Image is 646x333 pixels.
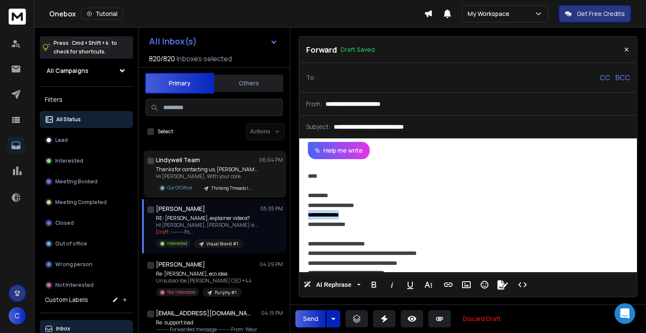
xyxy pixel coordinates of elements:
button: Help me write [308,142,370,159]
p: Re: support load [156,319,257,326]
p: Inbox [56,325,70,332]
span: AI Rephrase [314,281,353,289]
p: Closed [55,220,74,226]
button: All Campaigns [40,62,133,79]
button: Insert Link (⌘K) [440,276,456,293]
p: Hi [PERSON_NAME], With your core [156,173,260,180]
button: Signature [494,276,511,293]
p: Subject: [306,123,330,131]
p: RE: [PERSON_NAME], explainer videos? [156,215,260,222]
p: Lead [55,137,68,144]
button: Lead [40,132,133,149]
p: Unsubscribe [PERSON_NAME] CEO +44 [156,277,252,284]
button: Underline (⌘U) [402,276,418,293]
p: Thinking Threads | AI Video | #1 | [GEOGRAPHIC_DATA] [211,185,253,192]
p: 04:29 PM [260,261,283,268]
p: All Status [56,116,81,123]
span: ---------- Fo ... [171,228,193,236]
button: Code View [514,276,531,293]
button: Italic (⌘I) [384,276,400,293]
button: Not Interested [40,276,133,294]
p: Not Interested [55,282,94,289]
p: CC [600,72,610,83]
button: C [9,307,26,324]
h3: Inboxes selected [177,53,232,64]
p: Re: [PERSON_NAME], eco idea [156,270,252,277]
h3: Custom Labels [45,295,88,304]
h1: All Inbox(s) [149,37,197,46]
button: Primary [145,73,214,94]
button: Out of office [40,235,133,252]
button: Tutorial [81,8,123,20]
p: ---------- Forwarded message --------- From: Wayr [156,326,257,333]
p: Puriphy #1 [215,289,237,296]
button: Bold (⌘B) [366,276,382,293]
p: 04:15 PM [261,310,283,317]
label: Select [158,128,173,135]
span: 820 / 820 [149,53,175,64]
p: Draft Saved [341,45,375,54]
button: Wrong person [40,256,133,273]
p: Interested [167,240,187,247]
button: Others [214,74,283,93]
h3: Filters [40,94,133,106]
button: Get Free Credits [559,5,631,22]
p: Get Free Credits [577,9,625,18]
p: Meeting Completed [55,199,107,206]
button: All Inbox(s) [142,33,285,50]
h1: [PERSON_NAME] [156,204,205,213]
h1: Lindywell Team [156,156,200,164]
p: Interested [55,157,83,164]
button: Closed [40,214,133,232]
button: All Status [40,111,133,128]
p: Wrong person [55,261,92,268]
span: Cmd + Shift + k [70,38,110,48]
p: HI [PERSON_NAME], [PERSON_NAME] is everything! [156,222,260,229]
button: Insert Image (⌘P) [458,276,475,293]
button: Discard Draft [456,310,508,327]
button: Interested [40,152,133,170]
div: Open Intercom Messenger [614,303,635,324]
p: Visual Brand #1 [206,241,238,247]
button: AI Rephrase [302,276,362,293]
p: From: [306,100,322,108]
button: Meeting Completed [40,194,133,211]
h1: [PERSON_NAME] [156,260,205,269]
div: Onebox [49,8,424,20]
h1: All Campaigns [47,66,89,75]
span: Draft: [156,228,170,236]
p: Meeting Booked [55,178,98,185]
p: BCC [615,72,630,83]
p: Press to check for shortcuts. [54,39,117,56]
h1: [EMAIL_ADDRESS][DOMAIN_NAME] +2 [156,309,251,317]
p: Out Of Office [167,185,192,191]
button: Send [295,310,326,327]
p: To: [306,73,316,82]
button: Meeting Booked [40,173,133,190]
p: 05:35 PM [260,205,283,212]
p: Forward [306,44,337,56]
button: More Text [420,276,437,293]
p: My Workspace [468,9,513,18]
button: Emoticons [476,276,493,293]
p: 06:04 PM [259,157,283,163]
p: Not Interested [167,289,196,295]
p: Out of office [55,240,87,247]
p: Thanks for contacting us, [PERSON_NAME]! [156,166,260,173]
